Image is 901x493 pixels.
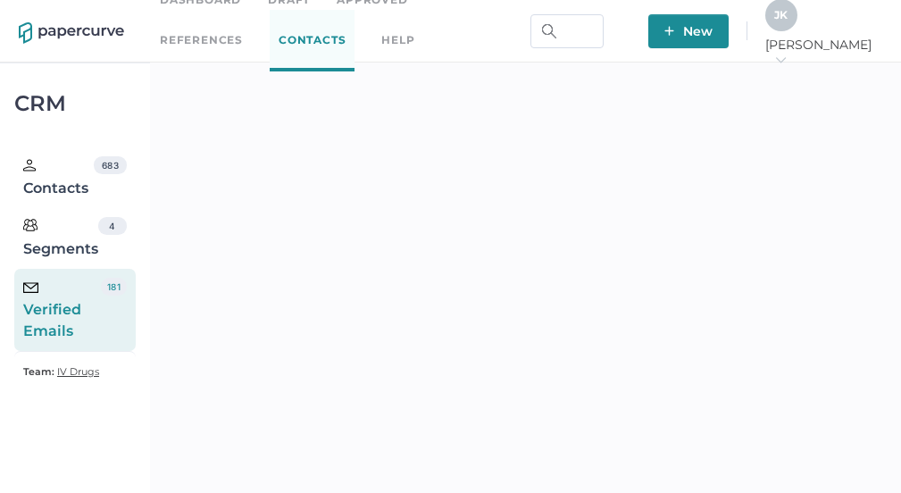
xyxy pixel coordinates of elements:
div: 181 [101,278,127,296]
i: arrow_right [774,54,787,66]
input: Search Workspace [530,14,604,48]
div: Verified Emails [23,278,101,342]
div: 683 [94,156,127,174]
span: IV Drugs [57,365,99,378]
button: New [648,14,729,48]
span: J K [774,8,788,21]
div: CRM [14,96,136,112]
div: Segments [23,217,98,260]
img: plus-white.e19ec114.svg [664,26,674,36]
img: papercurve-logo-colour.7244d18c.svg [19,22,124,44]
img: segments.b9481e3d.svg [23,218,38,232]
span: New [664,14,713,48]
div: 4 [98,217,127,235]
a: References [160,30,243,50]
a: Contacts [270,10,355,71]
div: help [381,30,414,50]
a: Team: IV Drugs [23,361,99,382]
div: Contacts [23,156,94,199]
span: [PERSON_NAME] [765,37,882,69]
img: person.20a629c4.svg [23,159,36,171]
img: email-icon-black.c777dcea.svg [23,282,38,293]
img: search.bf03fe8b.svg [542,24,556,38]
